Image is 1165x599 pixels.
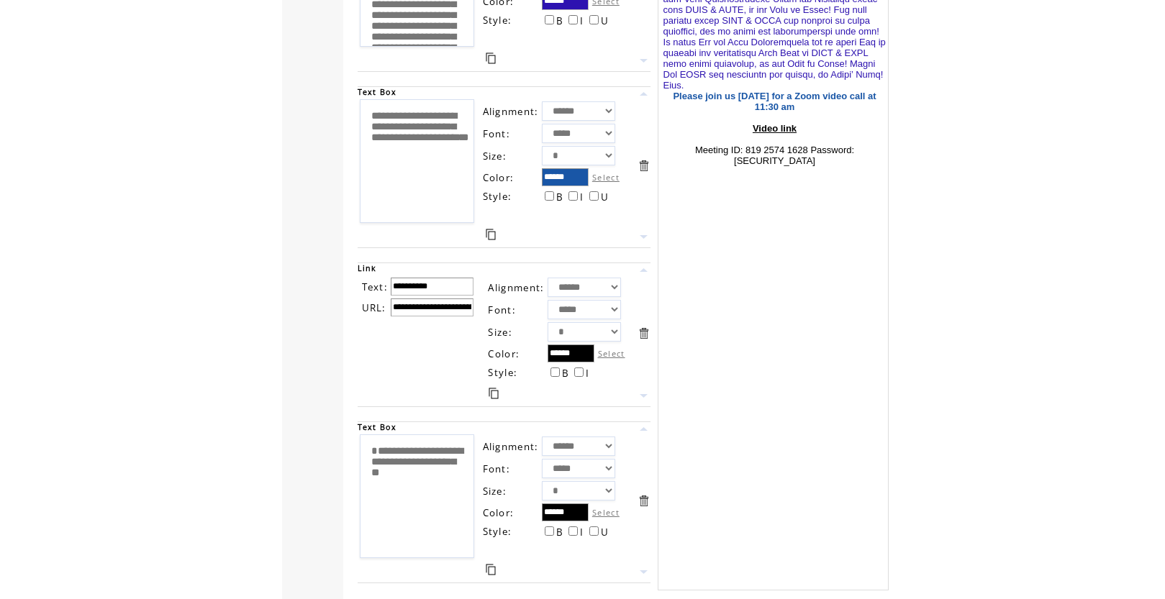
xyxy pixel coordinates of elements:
[592,172,620,183] label: Select
[637,494,651,508] a: Delete this item
[486,52,496,64] a: Duplicate this item
[489,388,499,399] a: Duplicate this item
[637,326,651,340] a: Delete this item
[580,14,584,27] span: I
[601,526,609,539] span: U
[637,422,651,436] a: Move this item up
[483,190,512,203] span: Style:
[488,326,512,339] span: Size:
[556,14,563,27] span: B
[580,526,584,539] span: I
[488,366,517,379] span: Style:
[601,14,609,27] span: U
[483,14,512,27] span: Style:
[637,230,651,244] a: Move this item down
[486,229,496,240] a: Duplicate this item
[562,367,569,380] span: B
[556,191,563,204] span: B
[486,564,496,575] a: Duplicate this item
[586,367,589,380] span: I
[601,191,609,204] span: U
[488,281,544,294] span: Alignment:
[592,507,620,518] label: Select
[483,105,539,118] span: Alignment:
[556,526,563,539] span: B
[637,389,651,403] a: Move this item down
[753,130,797,132] a: Video link
[637,263,651,277] a: Move this item up
[598,348,625,359] label: Select
[637,565,651,579] a: Move this item down
[695,145,854,166] font: Meeting ID: 819 2574 1628 Password: [SECURITY_DATA]
[637,159,651,173] a: Delete this item
[483,440,539,453] span: Alignment:
[637,54,651,68] a: Move this item down
[358,263,377,273] span: Link
[483,171,514,184] span: Color:
[483,506,514,519] span: Color:
[483,462,511,475] span: Font:
[483,150,507,163] span: Size:
[358,87,397,97] span: Text Box
[362,280,389,293] span: Text:
[673,91,876,112] font: Please join us [DATE] for a Zoom video call at 11:30 am
[488,347,520,360] span: Color:
[488,303,516,316] span: Font:
[580,191,584,204] span: I
[637,87,651,101] a: Move this item up
[483,525,512,538] span: Style:
[362,301,386,314] span: URL:
[483,485,507,498] span: Size:
[483,127,511,140] span: Font:
[358,422,397,432] span: Text Box
[753,123,797,134] font: Video link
